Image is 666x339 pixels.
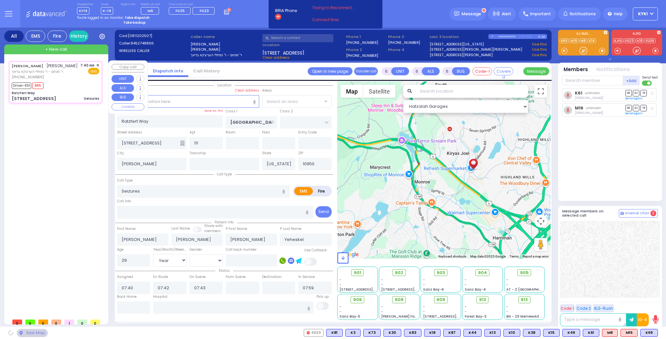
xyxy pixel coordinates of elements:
label: Cross 1 [226,109,237,114]
span: FD25 [176,8,185,13]
span: 902 [395,270,403,276]
span: - [465,304,467,309]
label: Caller name [191,34,260,40]
span: - [423,277,425,282]
span: unknown [585,91,600,95]
div: M8 [602,329,618,337]
a: M16 [569,38,579,43]
span: - [340,304,341,309]
img: Logo [26,10,69,18]
span: 2 [650,210,656,216]
input: Search member [562,76,623,85]
img: comment-alt.png [620,212,624,215]
img: red-radio-icon.svg [307,331,310,334]
span: You're logged in as monitor. [77,15,124,20]
small: Share with [204,223,223,228]
label: [PHONE_NUMBER] [388,40,420,45]
label: Age [117,247,124,252]
span: Help [614,11,623,17]
label: Street Address [117,130,142,135]
input: Search location [416,85,528,98]
span: - [340,309,341,314]
span: AT - 2 [GEOGRAPHIC_DATA] [506,287,554,292]
a: Call History [188,68,225,74]
div: K44 [463,329,482,337]
div: K38 [523,329,540,337]
span: 901 [354,270,361,276]
label: Floor [262,130,270,135]
button: UNIT [391,67,409,75]
label: Call back number [226,247,257,252]
label: Call Type [117,178,133,183]
div: Ratzfert Way [12,91,35,95]
label: WIRELESS CALLER [119,48,189,54]
a: [STREET_ADDRESS][PERSON_NAME][PERSON_NAME] [430,47,522,52]
div: K30 [383,329,401,337]
span: 0 [25,320,35,324]
a: Use this [532,47,547,52]
a: Use this [532,52,547,58]
label: Medic on call [141,3,161,6]
span: Forest Bay-3 [465,314,486,319]
span: Phone 1 [346,34,386,40]
span: 0 [77,320,87,324]
span: Trying to Reconnect... [312,5,364,11]
div: BLS [503,329,520,337]
span: - [423,282,425,287]
label: Assigned [117,274,133,280]
button: Code 2 [576,304,592,312]
div: [STREET_ADDRESS] [12,95,56,102]
label: [PHONE_NUMBER] [346,40,378,45]
div: K18 [424,329,441,337]
span: - [465,282,467,287]
span: TR [640,105,647,111]
label: Caller: [119,41,189,46]
span: Patient info [211,220,237,225]
span: 0 [12,320,22,324]
span: ר' מנחם - ר' נפתלי הערצקא בראך [12,69,78,74]
div: Fire [47,31,67,42]
div: BLS [345,329,361,337]
button: Show street map [340,85,363,98]
span: - [506,277,508,282]
div: BLS [543,329,560,337]
span: [STREET_ADDRESS][PERSON_NAME] [340,287,401,292]
label: In Service [298,274,315,280]
div: BLS [640,329,658,337]
a: FD23 [624,38,635,43]
span: Driver-K61 [12,82,31,89]
span: - [381,277,383,282]
button: Members [564,66,588,73]
span: Phone 2 [346,47,386,53]
span: TR [640,90,647,96]
button: Toggle fullscreen view [534,85,547,98]
div: Year/Month/Week/Day [153,247,187,252]
button: UNIT [112,75,134,83]
button: KY61 [633,7,658,20]
button: Copy call [112,64,144,70]
a: Use this [532,42,547,47]
a: Dispatch info [148,68,188,74]
label: [PERSON_NAME] [191,42,260,47]
strong: Take dispatch [125,15,150,20]
span: [PHONE_NUMBER] [12,74,44,80]
a: KJFD [613,38,623,43]
label: Gender [190,247,202,252]
button: 10-4 [637,313,649,326]
span: DR [625,90,632,96]
div: K83 [404,329,421,337]
span: 905 [520,270,529,276]
a: Open in new page [308,67,353,75]
div: K49 [562,329,580,337]
button: ALS [422,67,440,75]
span: Phone 4 [388,47,428,53]
label: Cross 2 [280,109,293,114]
label: Cad: [119,33,189,39]
img: Google [339,250,360,259]
div: K81 [326,329,343,337]
span: EMS [88,68,99,74]
div: MOSHE AVRUM FISHER [468,151,479,171]
div: All [4,31,24,42]
label: Lines [101,3,113,6]
div: K73 [363,329,381,337]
